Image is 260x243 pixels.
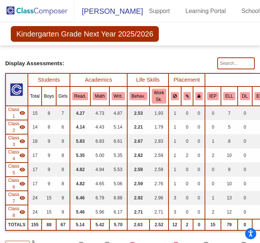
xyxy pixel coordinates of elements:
span: Class 4 [8,149,19,162]
span: Class 1 [8,106,19,120]
span: Display Assessments: [5,60,64,67]
td: 0 [205,120,221,134]
td: 2.67 [127,134,150,148]
td: 0 [238,148,252,162]
td: 0 [181,106,193,120]
td: 5.70 [109,219,127,230]
span: [PERSON_NAME] [74,5,143,17]
th: Placement [168,73,205,86]
a: Learning Portal [180,5,232,17]
th: Keep with teacher [193,86,205,106]
button: Read. [72,92,89,100]
td: 0 [181,120,193,134]
td: 2.71 [150,205,168,219]
button: ELL [223,92,235,100]
td: 6 [56,120,70,134]
td: 17 [28,177,42,191]
td: No teacher - Brawner [6,162,28,177]
td: 24 [28,191,42,205]
td: 7 [221,106,238,120]
td: 5.14 [70,219,91,230]
td: 0 [205,162,221,177]
td: 5.00 [90,148,109,162]
td: 12 [168,219,181,230]
th: Students [28,73,70,86]
td: 0 [193,134,205,148]
td: 2.52 [150,219,168,230]
td: 0 [238,162,252,177]
td: 1 [205,191,221,205]
mat-icon: visibility [19,181,25,187]
td: 4.94 [90,162,109,177]
td: 155 [28,219,42,230]
td: No teacher - Irlmeier [6,120,28,134]
td: 9 [42,177,56,191]
button: Work Sk. [152,89,166,104]
td: 4.65 [90,177,109,191]
button: Behav. [129,92,147,100]
button: DL [240,92,250,100]
td: 1 [168,106,181,120]
td: 14 [28,120,42,134]
td: 3 [168,191,181,205]
td: 0 [238,205,252,219]
td: 5.42 [90,219,109,230]
td: 8 [42,106,56,120]
td: 5.46 [70,205,91,219]
td: 13 [221,191,238,205]
td: 79 [221,219,238,230]
td: 6.88 [109,191,127,205]
td: 0 [193,177,205,191]
td: 8 [56,148,70,162]
span: Class 6 [8,177,19,190]
th: English Language Learner [221,86,238,106]
td: 0 [181,205,193,219]
td: 2.59 [150,162,168,177]
td: 9 [42,134,56,148]
td: 1 [205,134,221,148]
td: 0 [181,177,193,191]
span: Class 5 [8,163,19,176]
td: 0 [238,134,252,148]
td: 0 [238,191,252,205]
th: Dual Language [238,86,252,106]
td: 18 [28,134,42,148]
th: Keep away students [168,86,181,106]
td: 2.96 [150,191,168,205]
td: 1 [168,177,181,191]
td: 2.92 [127,191,150,205]
td: No teacher - Thelen [6,177,28,191]
td: 0 [193,120,205,134]
td: 2 [205,205,221,219]
td: 17 [28,162,42,177]
th: Girls [56,86,70,106]
td: 9 [56,191,70,205]
td: 1 [168,120,181,134]
td: 2.53 [127,106,150,120]
td: 5.53 [109,162,127,177]
span: Class 8 [8,205,19,219]
td: 9 [56,134,70,148]
td: No teacher - Slater [6,134,28,148]
td: 7 [56,106,70,120]
td: 0 [181,191,193,205]
td: 8 [42,120,56,134]
td: 0 [181,162,193,177]
td: 0 [181,134,193,148]
td: No teacher - Schmadeke [6,191,28,205]
td: 2.83 [150,134,168,148]
td: No teacher - Bermudez [6,205,28,219]
td: 5 [221,120,238,134]
td: 4.43 [90,120,109,134]
mat-icon: visibility [19,167,25,173]
td: 0 [238,120,252,134]
a: Support [143,5,176,17]
td: 6.46 [70,191,91,205]
th: Life Skills [127,73,168,86]
td: 1 [168,134,181,148]
td: 10 [221,148,238,162]
td: 5.35 [70,148,91,162]
td: 8 [221,134,238,148]
td: 1.79 [150,120,168,134]
td: 9 [221,162,238,177]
